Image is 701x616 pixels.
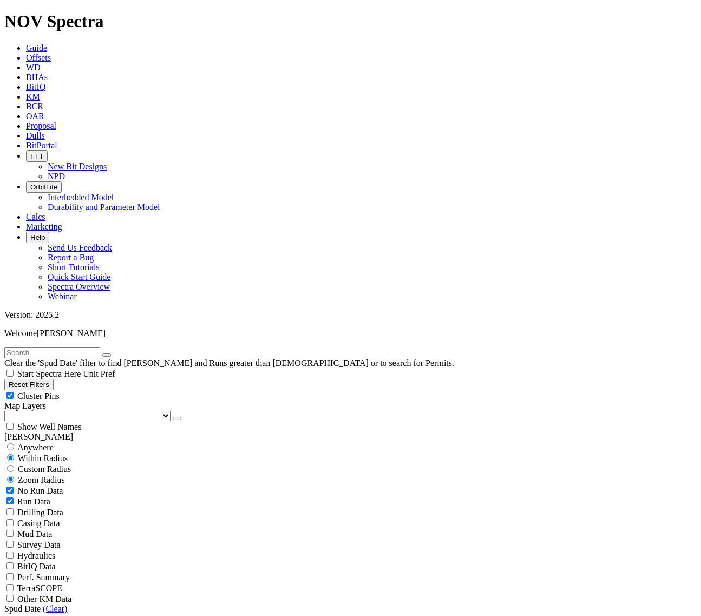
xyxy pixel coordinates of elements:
filter-controls-checkbox: TerraSCOPE Data [4,593,697,604]
span: [PERSON_NAME] [37,329,106,338]
span: Perf. Summary [17,573,70,582]
span: BitIQ Data [17,562,56,571]
h1: NOV Spectra [4,11,697,31]
span: Custom Radius [18,464,71,474]
div: [PERSON_NAME] [4,432,697,442]
button: Help [26,232,49,243]
span: Hydraulics [17,551,55,560]
span: Cluster Pins [17,391,60,401]
button: OrbitLite [26,181,62,193]
span: Help [30,233,45,241]
span: Drilling Data [17,508,63,517]
a: Interbedded Model [48,193,114,202]
filter-controls-checkbox: Hydraulics Analysis [4,550,697,561]
button: Reset Filters [4,379,54,390]
a: Report a Bug [48,253,94,262]
a: Durability and Parameter Model [48,202,160,212]
span: Zoom Radius [18,475,65,484]
a: Quick Start Guide [48,272,110,281]
span: Show Well Names [17,422,81,431]
button: FTT [26,150,48,162]
a: NPD [48,172,65,181]
span: Unit Pref [83,369,115,378]
input: Search [4,347,100,358]
a: Calcs [26,212,45,221]
span: Anywhere [17,443,54,452]
a: KM [26,92,40,101]
a: Dulls [26,131,45,140]
filter-controls-checkbox: Performance Summary [4,572,697,582]
filter-controls-checkbox: TerraSCOPE Data [4,582,697,593]
a: Send Us Feedback [48,243,112,252]
span: Casing Data [17,519,60,528]
p: Welcome [4,329,697,338]
span: FTT [30,152,43,160]
a: WD [26,63,41,72]
a: BitPortal [26,141,57,150]
a: BHAs [26,73,48,82]
a: Guide [26,43,47,53]
a: Short Tutorials [48,263,100,272]
a: Offsets [26,53,51,62]
a: BCR [26,102,43,111]
a: Proposal [26,121,56,130]
a: (Clear) [43,604,67,613]
a: Spectra Overview [48,282,110,291]
input: Start Spectra Here [6,370,14,377]
span: Spud Date [4,604,41,613]
a: BitIQ [26,82,45,91]
a: Webinar [48,292,77,301]
span: Survey Data [17,540,61,549]
a: Marketing [26,222,62,231]
span: OrbitLite [30,183,57,191]
span: Run Data [17,497,50,506]
span: Start Spectra Here [17,369,81,378]
span: Mud Data [17,529,52,539]
span: TerraSCOPE [17,584,62,593]
span: No Run Data [17,486,63,495]
span: Within Radius [18,454,68,463]
span: Other KM Data [17,594,71,604]
div: Version: 2025.2 [4,310,697,320]
a: OAR [26,112,44,121]
a: New Bit Designs [48,162,107,171]
span: Map Layers [4,401,46,410]
span: Clear the 'Spud Date' filter to find [PERSON_NAME] and Runs greater than [DEMOGRAPHIC_DATA] or to... [4,358,454,368]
